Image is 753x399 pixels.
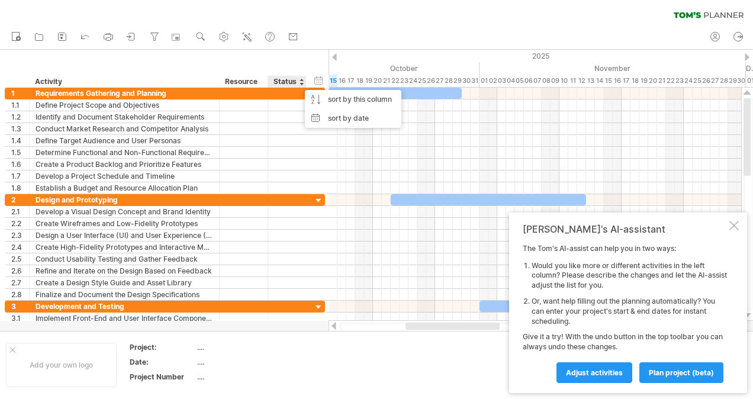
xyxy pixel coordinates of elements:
div: .... [197,342,297,352]
div: Saturday, 22 November 2025 [666,75,675,87]
div: 1.4 [11,135,29,146]
div: Tuesday, 4 November 2025 [506,75,515,87]
div: Wednesday, 12 November 2025 [577,75,586,87]
div: Define Target Audience and User Personas [36,135,213,146]
div: Establish a Budget and Resource Allocation Plan [36,182,213,194]
div: Design a User Interface (UI) and User Experience (UX) [36,230,213,241]
div: Saturday, 1 November 2025 [480,75,488,87]
div: 1.3 [11,123,29,134]
div: Tuesday, 25 November 2025 [693,75,701,87]
div: Requirements Gathering and Planning [36,88,213,99]
div: Friday, 24 October 2025 [408,75,417,87]
div: 1.5 [11,147,29,158]
div: Sunday, 16 November 2025 [613,75,622,87]
div: Tuesday, 18 November 2025 [630,75,639,87]
div: Create High-Fidelity Prototypes and Interactive Mockups [36,242,213,253]
div: Develop a Project Schedule and Timeline [36,170,213,182]
div: Sunday, 9 November 2025 [551,75,559,87]
div: Sunday, 19 October 2025 [364,75,373,87]
div: Resource [225,76,261,88]
div: Monday, 10 November 2025 [559,75,568,87]
div: Thursday, 13 November 2025 [586,75,595,87]
div: 1.7 [11,170,29,182]
div: 2.7 [11,277,29,288]
div: 1 [11,88,29,99]
div: Friday, 14 November 2025 [595,75,604,87]
span: Adjust activities [566,368,623,377]
div: Create Wireframes and Low-Fidelity Prototypes [36,218,213,229]
div: 1.8 [11,182,29,194]
div: Thursday, 6 November 2025 [524,75,533,87]
div: .... [197,372,297,382]
div: Saturday, 15 November 2025 [604,75,613,87]
div: Wednesday, 29 October 2025 [453,75,462,87]
div: Friday, 17 October 2025 [346,75,355,87]
div: Thursday, 20 November 2025 [648,75,657,87]
div: 2.4 [11,242,29,253]
div: Identify and Document Stakeholder Requirements [36,111,213,123]
div: Finalize and Document the Design Specifications [36,289,213,300]
div: Thursday, 27 November 2025 [710,75,719,87]
div: [PERSON_NAME]'s AI-assistant [523,223,727,235]
div: Tuesday, 21 October 2025 [382,75,391,87]
a: Adjust activities [556,362,632,383]
div: Sunday, 26 October 2025 [426,75,435,87]
div: Conduct Market Research and Competitor Analysis [36,123,213,134]
div: Monday, 20 October 2025 [373,75,382,87]
div: sort by date [305,109,401,128]
div: 3 [11,301,29,312]
div: Wednesday, 5 November 2025 [515,75,524,87]
a: plan project (beta) [639,362,723,383]
div: .... [197,357,297,367]
div: 2.8 [11,289,29,300]
li: Would you like more or different activities in the left column? Please describe the changes and l... [532,261,727,291]
div: Friday, 31 October 2025 [471,75,480,87]
div: Sunday, 23 November 2025 [675,75,684,87]
div: Tuesday, 28 October 2025 [444,75,453,87]
div: Friday, 28 November 2025 [719,75,728,87]
div: Date: [130,357,195,367]
div: Saturday, 18 October 2025 [355,75,364,87]
div: Design and Prototyping [36,194,213,205]
div: Saturday, 25 October 2025 [417,75,426,87]
div: Develop a Visual Design Concept and Brand Identity [36,206,213,217]
div: Sunday, 30 November 2025 [737,75,746,87]
div: Wednesday, 26 November 2025 [701,75,710,87]
li: Or, want help filling out the planning automatically? You can enter your project's start & end da... [532,297,727,326]
div: Monday, 17 November 2025 [622,75,630,87]
div: November 2025 [480,62,746,75]
div: 2.2 [11,218,29,229]
span: plan project (beta) [649,368,714,377]
div: Create a Design Style Guide and Asset Library [36,277,213,288]
div: Determine Functional and Non-Functional Requirements [36,147,213,158]
div: Tuesday, 11 November 2025 [568,75,577,87]
div: Friday, 7 November 2025 [533,75,542,87]
div: Activity [35,76,213,88]
div: Project: [130,342,195,352]
div: Refine and Iterate on the Design Based on Feedback [36,265,213,276]
div: Add your own logo [6,343,117,387]
div: Project Number [130,372,195,382]
div: Thursday, 23 October 2025 [400,75,408,87]
div: Create a Product Backlog and Prioritize Features [36,159,213,170]
div: Monday, 27 October 2025 [435,75,444,87]
div: Monday, 3 November 2025 [497,75,506,87]
div: 3.1 [11,313,29,324]
div: Saturday, 29 November 2025 [728,75,737,87]
div: Monday, 24 November 2025 [684,75,693,87]
div: 2.6 [11,265,29,276]
div: October 2025 [204,62,480,75]
div: Sunday, 2 November 2025 [488,75,497,87]
div: 2.1 [11,206,29,217]
div: sort by this column [305,90,401,109]
div: Define Project Scope and Objectives [36,99,213,111]
div: Thursday, 16 October 2025 [337,75,346,87]
div: 2.3 [11,230,29,241]
div: Friday, 21 November 2025 [657,75,666,87]
div: Status [273,76,300,88]
div: 2.5 [11,253,29,265]
div: Saturday, 8 November 2025 [542,75,551,87]
div: Implement Front-End and User Interface Components [36,313,213,324]
div: 1.2 [11,111,29,123]
div: Wednesday, 22 October 2025 [391,75,400,87]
